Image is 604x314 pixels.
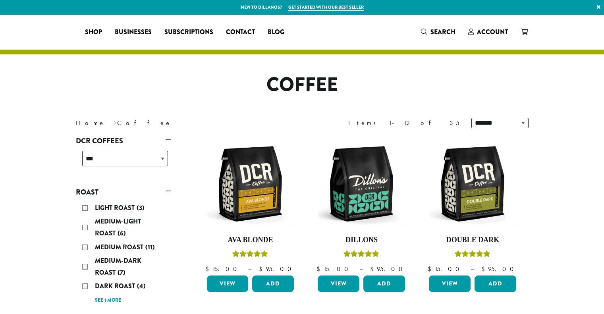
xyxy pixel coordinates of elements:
[429,275,471,292] a: View
[76,148,171,176] div: DCR Coffees
[207,275,249,292] a: View
[95,217,141,238] span: Medium-Light Roast
[477,27,508,37] span: Account
[427,138,518,229] img: DCR-12oz-Double-Dark-Stock-scaled.png
[455,249,490,261] div: Rated 4.50 out of 5
[95,203,137,212] span: Light Roast
[316,265,352,273] bdi: 15.00
[95,256,141,277] span: Medium-Dark Roast
[95,281,137,291] span: Dark Roast
[415,25,462,39] a: Search
[427,138,518,272] a: Double DarkRated 4.50 out of 5
[318,275,359,292] a: View
[205,138,296,272] a: Ava BlondeRated 5.00 out of 5
[137,203,145,212] span: (3)
[316,236,407,245] h4: Dillons
[359,265,363,273] span: –
[70,73,535,96] h1: Coffee
[226,27,255,37] span: Contact
[95,243,145,252] span: Medium Roast
[205,265,241,273] bdi: 15.00
[79,26,108,39] a: Shop
[363,275,405,292] button: Add
[205,138,296,229] img: DCR-12oz-Ava-Blonde-Stock-scaled.png
[259,265,266,273] span: $
[76,118,290,128] nav: Breadcrumb
[76,119,105,127] a: Home
[205,265,212,273] span: $
[114,116,116,128] span: ›
[164,27,213,37] span: Subscriptions
[252,275,294,292] button: Add
[348,118,459,128] div: Items 1-12 of 35
[370,265,406,273] bdi: 95.00
[430,27,455,37] span: Search
[288,4,364,11] a: Get started with our best seller
[145,243,155,252] span: (11)
[115,27,152,37] span: Businesses
[481,265,517,273] bdi: 95.00
[85,27,102,37] span: Shop
[316,138,407,272] a: DillonsRated 5.00 out of 5
[76,185,171,199] a: Roast
[118,229,126,238] span: (6)
[428,265,434,273] span: $
[232,249,268,261] div: Rated 5.00 out of 5
[268,27,284,37] span: Blog
[471,265,474,273] span: –
[428,265,463,273] bdi: 15.00
[76,134,171,148] a: DCR Coffees
[259,265,295,273] bdi: 95.00
[370,265,377,273] span: $
[475,275,516,292] button: Add
[316,138,407,229] img: DCR-12oz-Dillons-Stock-scaled.png
[481,265,488,273] span: $
[137,281,146,291] span: (4)
[248,265,251,273] span: –
[76,199,171,309] div: Roast
[118,268,125,277] span: (7)
[205,236,296,245] h4: Ava Blonde
[343,249,379,261] div: Rated 5.00 out of 5
[427,236,518,245] h4: Double Dark
[316,265,323,273] span: $
[95,297,121,304] a: See 1 more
